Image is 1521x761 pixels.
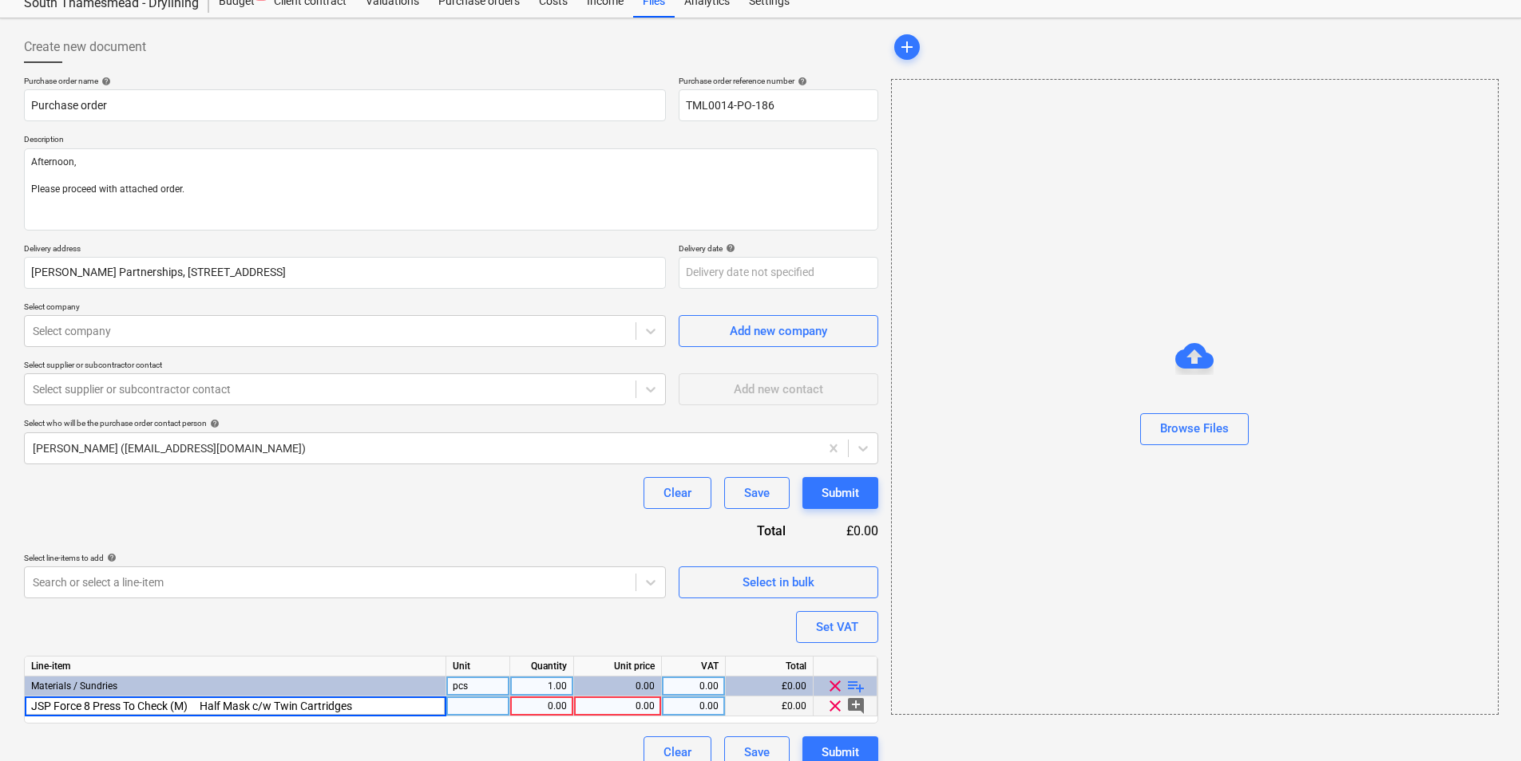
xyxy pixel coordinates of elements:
[25,657,446,676] div: Line-item
[794,77,807,86] span: help
[517,696,567,716] div: 0.00
[822,483,859,503] div: Submit
[580,696,655,716] div: 0.00
[580,676,655,696] div: 0.00
[679,89,878,121] input: Reference number
[104,553,117,562] span: help
[726,696,814,716] div: £0.00
[826,696,845,716] span: clear
[724,477,790,509] button: Save
[31,680,117,692] span: Materials / Sundries
[826,676,845,696] span: clear
[679,243,878,254] div: Delivery date
[24,89,666,121] input: Document name
[517,676,567,696] div: 1.00
[1160,418,1229,439] div: Browse Files
[24,257,666,289] input: Delivery address
[726,676,814,696] div: £0.00
[1140,413,1249,445] button: Browse Files
[24,360,666,373] p: Select supplier or subcontractor contact
[574,657,662,676] div: Unit price
[846,696,865,716] span: add_comment
[726,657,814,676] div: Total
[662,657,726,676] div: VAT
[679,76,878,86] div: Purchase order reference number
[744,483,770,503] div: Save
[24,553,666,563] div: Select line-items to add
[24,418,878,428] div: Select who will be the purchase order contact person
[510,657,574,676] div: Quantity
[671,522,811,540] div: Total
[730,321,827,341] div: Add new company
[24,134,878,148] p: Description
[644,477,711,509] button: Clear
[24,243,666,257] p: Delivery address
[679,315,878,347] button: Add new company
[668,696,719,716] div: 0.00
[98,77,111,86] span: help
[723,243,735,253] span: help
[668,676,719,696] div: 0.00
[446,657,510,676] div: Unit
[891,79,1499,715] div: Browse Files
[811,522,878,540] div: £0.00
[24,76,666,86] div: Purchase order name
[796,611,878,643] button: Set VAT
[446,676,510,696] div: pcs
[802,477,878,509] button: Submit
[207,419,220,428] span: help
[743,572,814,593] div: Select in bulk
[663,483,691,503] div: Clear
[897,37,917,57] span: add
[24,37,146,57] span: Create new document
[679,566,878,598] button: Select in bulk
[846,676,865,696] span: playlist_add
[24,148,878,231] textarea: Afternoon, Please proceed with attached order.
[679,257,878,289] input: Delivery date not specified
[816,617,858,637] div: Set VAT
[24,302,666,315] p: Select company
